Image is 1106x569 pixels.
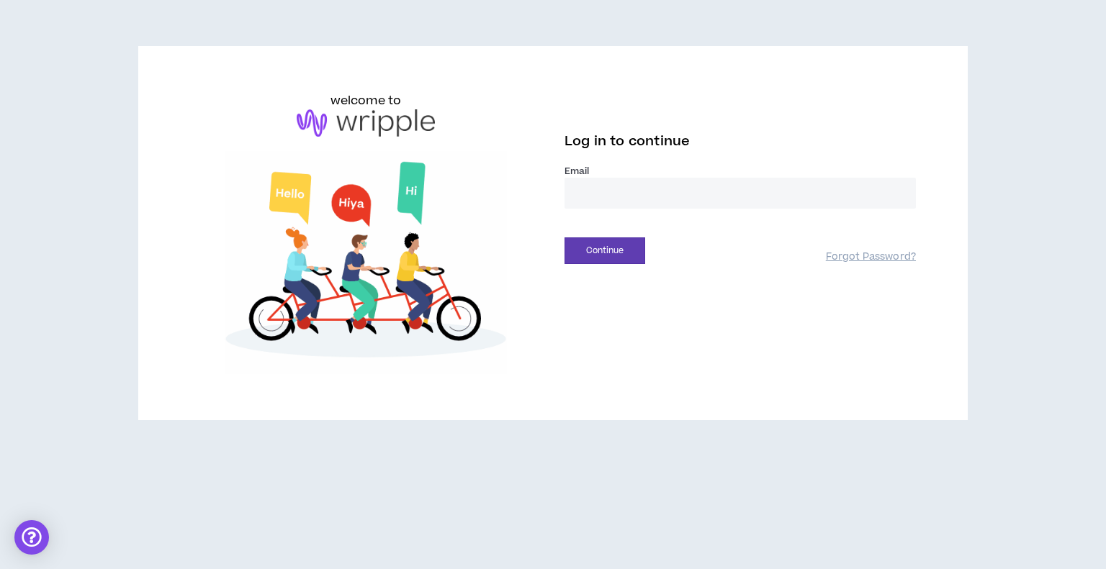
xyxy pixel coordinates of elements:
h6: welcome to [331,92,402,109]
img: Welcome to Wripple [190,151,541,374]
button: Continue [565,237,645,264]
a: Forgot Password? [826,250,916,264]
div: Open Intercom Messenger [14,520,49,555]
span: Log in to continue [565,132,690,150]
label: Email [565,165,916,178]
img: logo-brand.png [297,109,435,137]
